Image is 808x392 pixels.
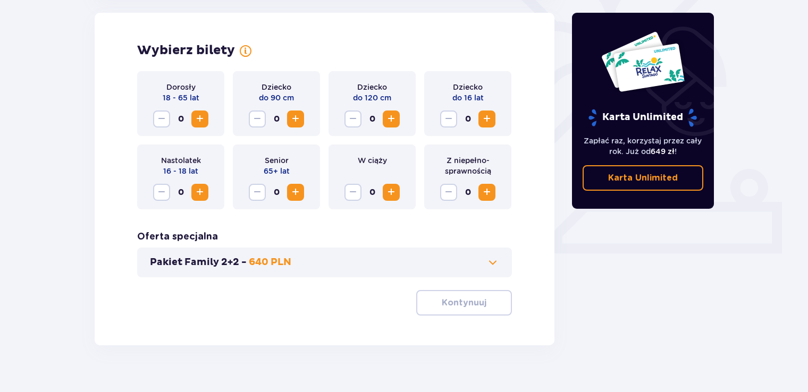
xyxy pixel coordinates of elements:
[264,166,290,176] p: 65+ lat
[150,256,247,269] p: Pakiet Family 2+2 -
[478,184,495,201] button: Increase
[453,82,483,92] p: Dziecko
[153,110,170,127] button: Decrease
[172,110,189,127] span: 0
[587,108,698,127] p: Karta Unlimited
[459,110,476,127] span: 0
[344,110,361,127] button: Decrease
[440,110,457,127] button: Decrease
[583,135,704,157] p: Zapłać raz, korzystaj przez cały rok. Już od !
[353,92,391,103] p: do 120 cm
[262,82,291,92] p: Dziecko
[172,184,189,201] span: 0
[259,92,294,103] p: do 90 cm
[383,184,400,201] button: Increase
[161,155,201,166] p: Nastolatek
[150,256,499,269] button: Pakiet Family 2+2 -640 PLN
[163,166,198,176] p: 16 - 18 lat
[287,110,304,127] button: Increase
[357,82,387,92] p: Dziecko
[442,297,486,309] p: Kontynuuj
[249,110,266,127] button: Decrease
[268,110,285,127] span: 0
[137,231,218,243] p: Oferta specjalna
[249,256,291,269] p: 640 PLN
[364,110,381,127] span: 0
[191,110,208,127] button: Increase
[452,92,484,103] p: do 16 lat
[166,82,196,92] p: Dorosły
[287,184,304,201] button: Increase
[440,184,457,201] button: Decrease
[249,184,266,201] button: Decrease
[583,165,704,191] a: Karta Unlimited
[416,290,512,316] button: Kontynuuj
[153,184,170,201] button: Decrease
[459,184,476,201] span: 0
[608,172,678,184] p: Karta Unlimited
[344,184,361,201] button: Decrease
[265,155,289,166] p: Senior
[163,92,199,103] p: 18 - 65 lat
[478,110,495,127] button: Increase
[383,110,400,127] button: Increase
[651,147,675,156] span: 649 zł
[364,184,381,201] span: 0
[268,184,285,201] span: 0
[137,42,235,58] p: Wybierz bilety
[433,155,503,176] p: Z niepełno­sprawnością
[191,184,208,201] button: Increase
[358,155,387,166] p: W ciąży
